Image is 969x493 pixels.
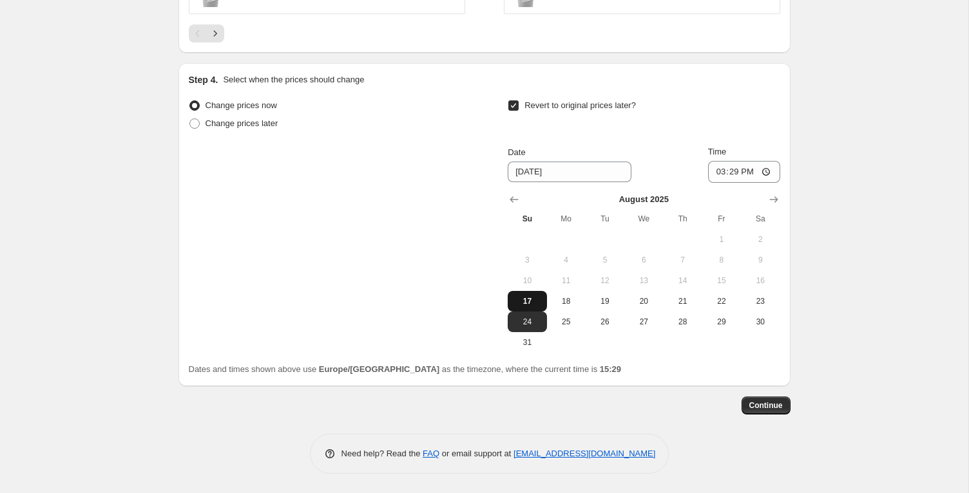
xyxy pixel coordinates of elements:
span: 15 [707,275,736,286]
button: Sunday August 3 2025 [508,250,546,270]
button: Sunday August 24 2025 [508,312,546,332]
span: 20 [629,296,658,306]
span: 26 [591,317,619,327]
span: 28 [668,317,696,327]
span: Date [508,147,525,157]
button: Show previous month, July 2025 [505,191,523,209]
span: 27 [629,317,658,327]
button: Saturday August 16 2025 [741,270,780,291]
span: 22 [707,296,736,306]
input: 8/17/2025 [508,162,631,182]
span: 14 [668,275,696,286]
span: 10 [513,275,541,286]
span: Mo [552,214,580,224]
span: 8 [707,255,736,265]
button: Saturday August 23 2025 [741,291,780,312]
span: 6 [629,255,658,265]
span: Sa [746,214,774,224]
a: [EMAIL_ADDRESS][DOMAIN_NAME] [513,449,655,458]
th: Tuesday [586,209,624,229]
span: Revert to original prices later? [524,100,636,110]
span: 2 [746,234,774,245]
button: Friday August 15 2025 [702,270,741,291]
button: Saturday August 9 2025 [741,250,780,270]
button: Sunday August 31 2025 [508,332,546,353]
span: 30 [746,317,774,327]
span: or email support at [439,449,513,458]
h2: Step 4. [189,73,218,86]
button: Tuesday August 26 2025 [586,312,624,332]
button: Monday August 25 2025 [547,312,586,332]
th: Saturday [741,209,780,229]
span: 23 [746,296,774,306]
b: 15:29 [600,364,621,374]
span: 18 [552,296,580,306]
span: 19 [591,296,619,306]
button: Tuesday August 12 2025 [586,270,624,291]
span: Need help? Read the [341,449,423,458]
button: Saturday August 2 2025 [741,229,780,250]
span: 5 [591,255,619,265]
button: Wednesday August 27 2025 [624,312,663,332]
span: 25 [552,317,580,327]
th: Wednesday [624,209,663,229]
span: 1 [707,234,736,245]
span: Continue [749,400,783,411]
span: Su [513,214,541,224]
button: Friday August 29 2025 [702,312,741,332]
button: Show next month, September 2025 [765,191,783,209]
span: 9 [746,255,774,265]
button: Monday August 4 2025 [547,250,586,270]
button: Tuesday August 5 2025 [586,250,624,270]
button: Tuesday August 19 2025 [586,291,624,312]
span: Change prices now [206,100,277,110]
button: Thursday August 7 2025 [663,250,702,270]
button: Monday August 11 2025 [547,270,586,291]
nav: Pagination [189,24,224,42]
span: Change prices later [206,118,278,128]
th: Sunday [508,209,546,229]
button: Friday August 8 2025 [702,250,741,270]
span: Dates and times shown above use as the timezone, where the current time is [189,364,622,374]
span: 4 [552,255,580,265]
button: Thursday August 21 2025 [663,291,702,312]
button: Next [206,24,224,42]
button: Sunday August 10 2025 [508,270,546,291]
span: 3 [513,255,541,265]
span: 12 [591,275,619,286]
span: 11 [552,275,580,286]
a: FAQ [423,449,439,458]
span: 17 [513,296,541,306]
span: 13 [629,275,658,286]
th: Monday [547,209,586,229]
button: Friday August 22 2025 [702,291,741,312]
span: Th [668,214,696,224]
span: We [629,214,658,224]
button: Saturday August 30 2025 [741,312,780,332]
span: 21 [668,296,696,306]
button: Today Sunday August 17 2025 [508,291,546,312]
button: Continue [742,396,791,414]
span: 24 [513,317,541,327]
button: Thursday August 14 2025 [663,270,702,291]
th: Thursday [663,209,702,229]
p: Select when the prices should change [223,73,364,86]
button: Thursday August 28 2025 [663,312,702,332]
input: 12:00 [708,161,780,183]
button: Monday August 18 2025 [547,291,586,312]
b: Europe/[GEOGRAPHIC_DATA] [319,364,439,374]
th: Friday [702,209,741,229]
span: 16 [746,275,774,286]
button: Friday August 1 2025 [702,229,741,250]
button: Wednesday August 13 2025 [624,270,663,291]
span: Time [708,147,726,156]
span: 31 [513,337,541,348]
button: Wednesday August 6 2025 [624,250,663,270]
span: 7 [668,255,696,265]
span: 29 [707,317,736,327]
button: Wednesday August 20 2025 [624,291,663,312]
span: Fr [707,214,736,224]
span: Tu [591,214,619,224]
